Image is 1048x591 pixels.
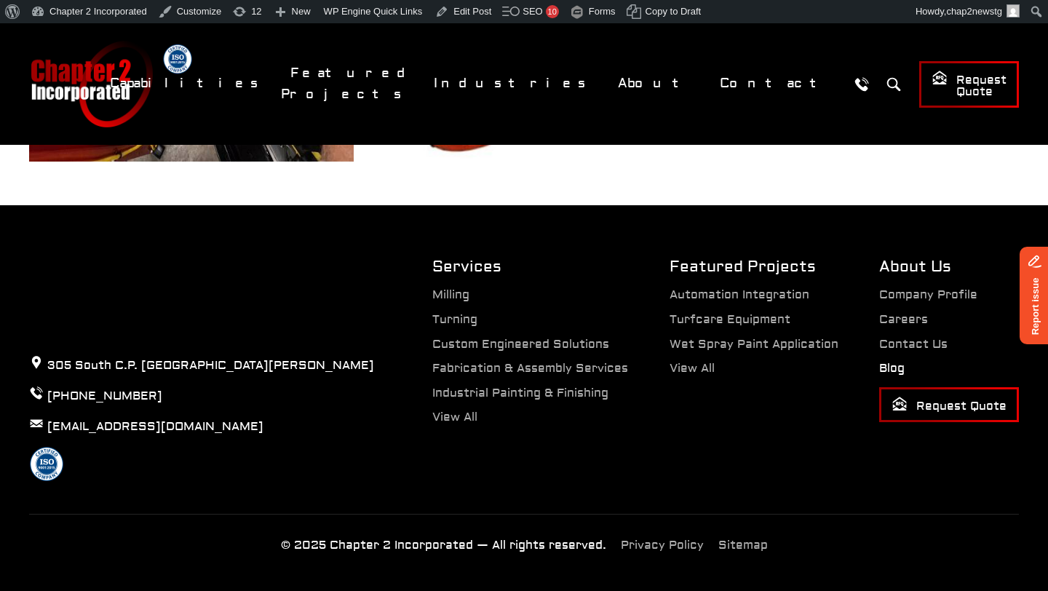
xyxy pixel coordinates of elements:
[432,410,477,424] a: View All
[281,57,417,110] a: Featured Projects
[670,256,838,277] h2: Featured Projects
[879,256,1019,277] h2: About Us
[670,312,790,327] a: Turfcare Equipment
[546,5,559,18] div: 10
[932,70,1007,100] span: Request Quote
[919,61,1019,108] a: Request Quote
[670,361,715,376] a: View All
[432,337,609,352] a: Custom Engineered Solutions
[879,387,1019,422] a: Request Quote
[848,71,875,98] a: Call Us
[879,312,928,327] a: Careers
[710,68,841,99] a: Contact
[621,538,704,552] a: Privacy Policy
[29,355,374,375] p: 305 South C.P. [GEOGRAPHIC_DATA][PERSON_NAME]
[670,287,809,302] a: Automation Integration
[100,68,274,99] a: Capabilities
[880,71,907,98] button: Search
[879,361,905,376] a: Blog
[892,396,1007,414] span: Request Quote
[432,361,628,376] a: Fabrication & Assembly Services
[608,68,703,99] a: About
[946,6,1002,17] span: chap2newstg
[879,287,977,302] a: Company Profile
[281,536,606,555] p: © 2025 Chapter 2 Incorporated — All rights reserved.
[432,386,608,400] a: Industrial Painting & Finishing
[29,41,153,127] a: Chapter 2 Incorporated
[670,337,838,352] a: Wet Spray Paint Application
[47,389,162,403] a: [PHONE_NUMBER]
[424,68,601,99] a: Industries
[432,256,628,277] h2: Services
[879,337,948,352] a: Contact Us
[432,312,477,327] a: Turning
[432,287,469,302] a: Milling
[718,538,768,552] a: Sitemap
[47,419,263,434] a: [EMAIL_ADDRESS][DOMAIN_NAME]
